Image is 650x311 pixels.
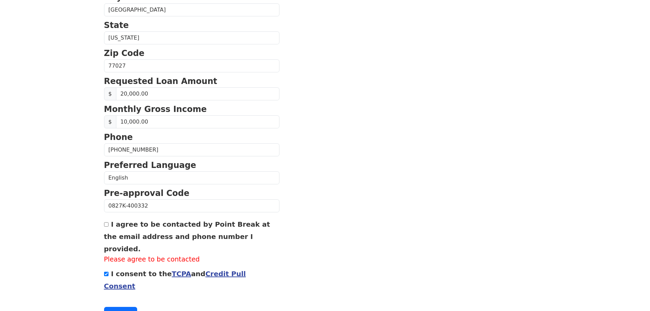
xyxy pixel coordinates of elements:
[104,76,217,86] strong: Requested Loan Amount
[104,143,279,156] input: Phone
[116,115,279,128] input: Monthly Gross Income
[104,199,279,212] input: Pre-approval Code
[116,87,279,100] input: Requested Loan Amount
[104,59,279,72] input: Zip Code
[104,48,145,58] strong: Zip Code
[104,270,246,290] a: Credit Pull Consent
[104,220,270,253] label: I agree to be contacted by Point Break at the email address and phone number I provided.
[104,115,116,128] span: $
[172,270,191,278] a: TCPA
[104,3,279,16] input: City
[104,270,246,290] label: I consent to the and
[104,132,133,142] strong: Phone
[104,103,279,115] p: Monthly Gross Income
[104,188,190,198] strong: Pre-approval Code
[104,87,116,100] span: $
[104,160,196,170] strong: Preferred Language
[104,255,279,265] label: Please agree to be contacted
[104,20,129,30] strong: State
